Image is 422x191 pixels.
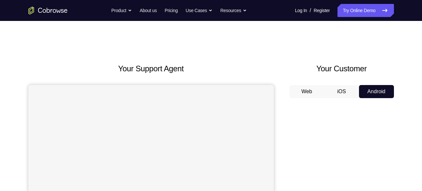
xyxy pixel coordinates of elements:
a: Register [314,4,330,17]
a: About us [140,4,157,17]
button: Product [111,4,132,17]
h2: Your Customer [289,63,394,75]
a: Go to the home page [28,7,68,14]
button: iOS [324,85,359,98]
a: Try Online Demo [337,4,394,17]
span: / [310,7,311,14]
h2: Your Support Agent [28,63,274,75]
button: Android [359,85,394,98]
a: Pricing [164,4,178,17]
a: Log In [295,4,307,17]
button: Web [289,85,324,98]
button: Resources [220,4,247,17]
button: Use Cases [186,4,212,17]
